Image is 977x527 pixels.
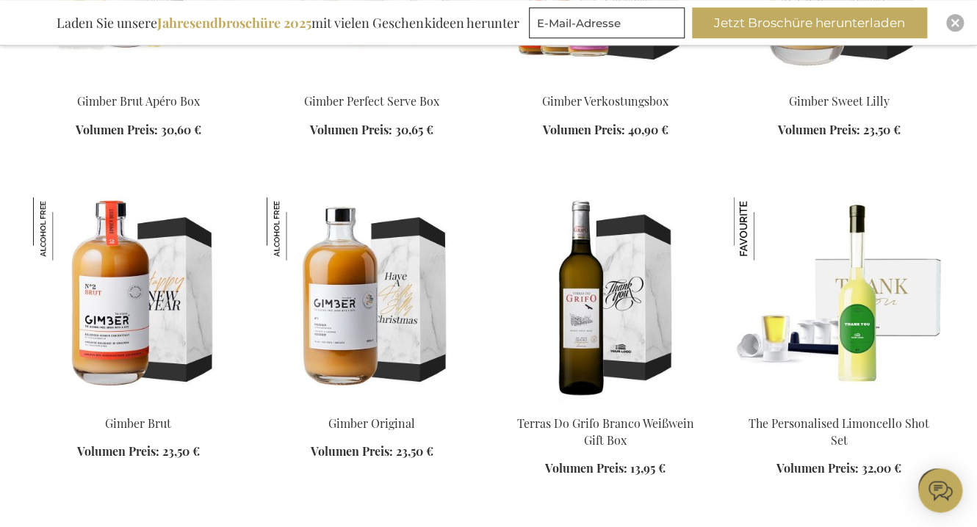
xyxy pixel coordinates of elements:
[734,396,944,410] a: The Personalised Limoncello Shot Set The Personalised Limoncello Shot Set
[33,197,96,260] img: Gimber Brut
[311,443,393,458] span: Volumen Preis:
[77,443,200,459] a: Volumen Preis: 23,50 €
[105,415,171,430] a: Gimber Brut
[76,121,158,137] span: Volumen Preis:
[500,74,710,88] a: Gimber Tasting Box
[946,14,964,32] div: Close
[734,74,944,88] a: Gimber Sweet Lilly
[545,459,627,475] span: Volumen Preis:
[918,468,962,512] iframe: belco-activator-frame
[543,121,625,137] span: Volumen Preis:
[529,7,685,38] input: E-Mail-Adresse
[310,121,433,138] a: Volumen Preis: 30,65 €
[628,121,668,137] span: 40,90 €
[692,7,927,38] button: Jetzt Broschüre herunterladen
[311,443,433,459] a: Volumen Preis: 23,50 €
[328,415,415,430] a: Gimber Original
[778,121,860,137] span: Volumen Preis:
[304,92,439,108] a: Gimber Perfect Serve Box
[77,443,159,458] span: Volumen Preis:
[77,92,200,108] a: Gimber Brut Apéro Box
[529,7,689,43] form: marketing offers and promotions
[33,396,243,410] a: Gimber Brut Gimber Brut
[542,92,668,108] a: Gimber Verkostungsbox
[863,121,901,137] span: 23,50 €
[396,443,433,458] span: 23,50 €
[50,7,525,38] div: Laden Sie unsere mit vielen Geschenkideen herunter
[310,121,392,137] span: Volumen Preis:
[776,459,901,476] a: Volumen Preis: 32,00 €
[543,121,668,138] a: Volumen Preis: 40,90 €
[267,197,477,402] img: Gimber Original
[545,459,666,476] a: Volumen Preis: 13,95 €
[630,459,666,475] span: 13,95 €
[862,459,901,475] span: 32,00 €
[500,197,710,402] img: Terras Do Grifo Branco White Wine Gift Box
[267,74,477,88] a: Gimber Perfect Serve Box
[33,197,243,402] img: Gimber Brut
[162,443,200,458] span: 23,50 €
[734,197,797,260] img: The Personalised Limoncello Shot Set
[76,121,201,138] a: Volumen Preis: 30,60 €
[776,459,859,475] span: Volumen Preis:
[267,197,330,260] img: Gimber Original
[734,197,944,402] img: The Personalised Limoncello Shot Set
[749,415,929,447] a: The Personalised Limoncello Shot Set
[789,92,890,108] a: Gimber Sweet Lilly
[267,396,477,410] a: Gimber Original Gimber Original
[157,14,311,32] b: Jahresendbroschüre 2025
[951,18,959,27] img: Close
[778,121,901,138] a: Volumen Preis: 23,50 €
[500,396,710,410] a: Terras Do Grifo Branco White Wine Gift Box
[33,74,243,88] a: Gimber Brut Apéro box
[395,121,433,137] span: 30,65 €
[517,415,694,447] a: Terras Do Grifo Branco Weißwein Gift Box
[161,121,201,137] span: 30,60 €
